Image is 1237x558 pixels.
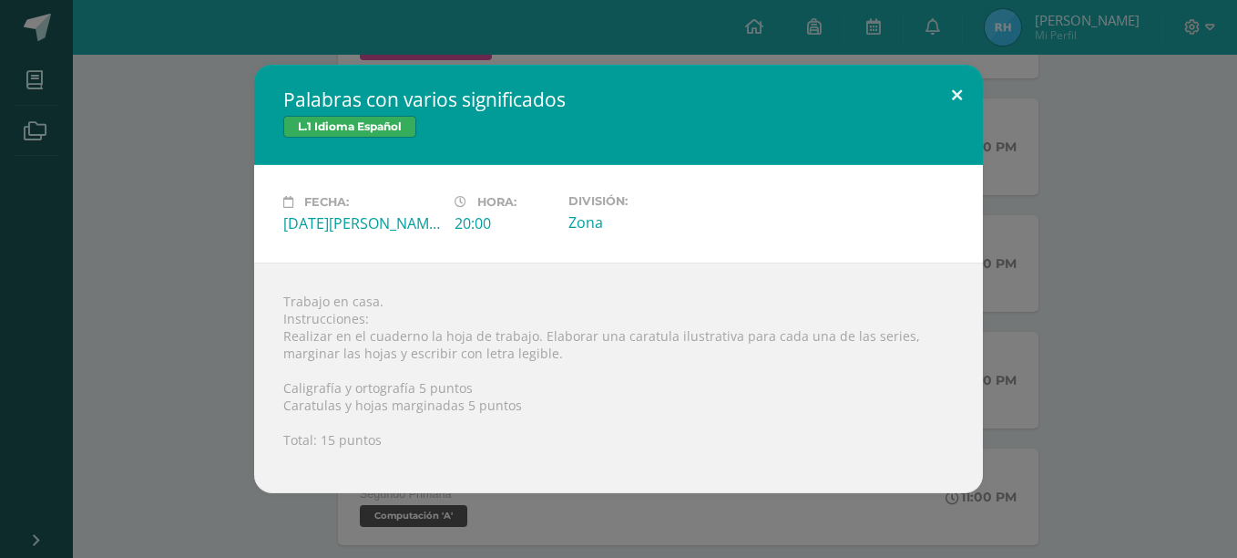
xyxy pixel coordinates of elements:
div: 20:00 [455,213,554,233]
div: Zona [568,212,725,232]
span: Fecha: [304,195,349,209]
div: Trabajo en casa. Instrucciones: Realizar en el cuaderno la hoja de trabajo. Elaborar una caratula... [254,263,983,493]
button: Close (Esc) [931,65,983,127]
span: Hora: [477,195,516,209]
h2: Palabras con varios significados [283,87,954,112]
span: L.1 Idioma Español [283,116,416,138]
div: [DATE][PERSON_NAME] [283,213,440,233]
label: División: [568,194,725,208]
